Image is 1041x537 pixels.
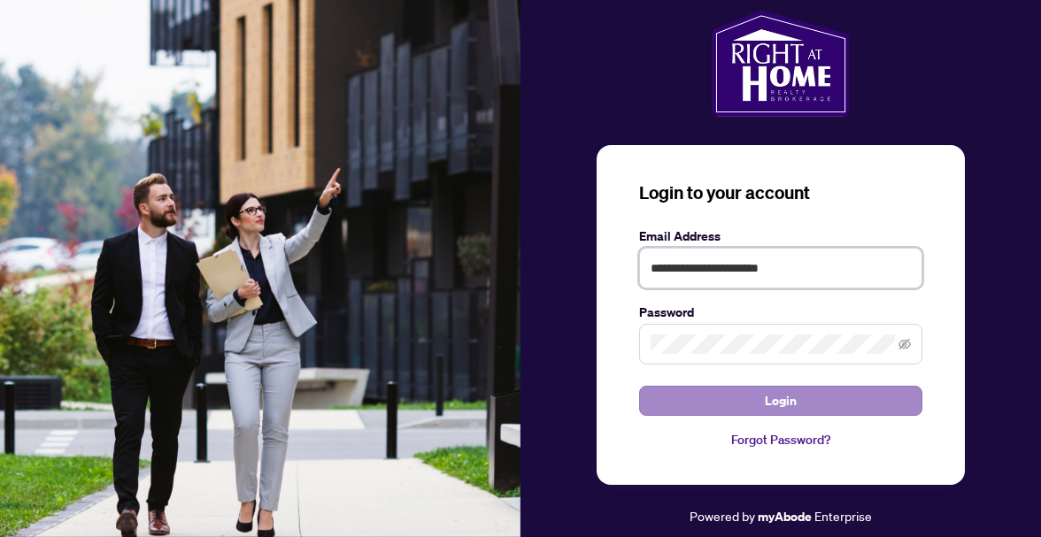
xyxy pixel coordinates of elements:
[639,303,922,322] label: Password
[639,226,922,246] label: Email Address
[765,387,797,415] span: Login
[690,508,755,524] span: Powered by
[814,508,872,524] span: Enterprise
[639,386,922,416] button: Login
[639,430,922,449] a: Forgot Password?
[639,180,922,205] h3: Login to your account
[898,338,911,350] span: eye-invisible
[758,507,812,526] a: myAbode
[712,11,849,117] img: ma-logo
